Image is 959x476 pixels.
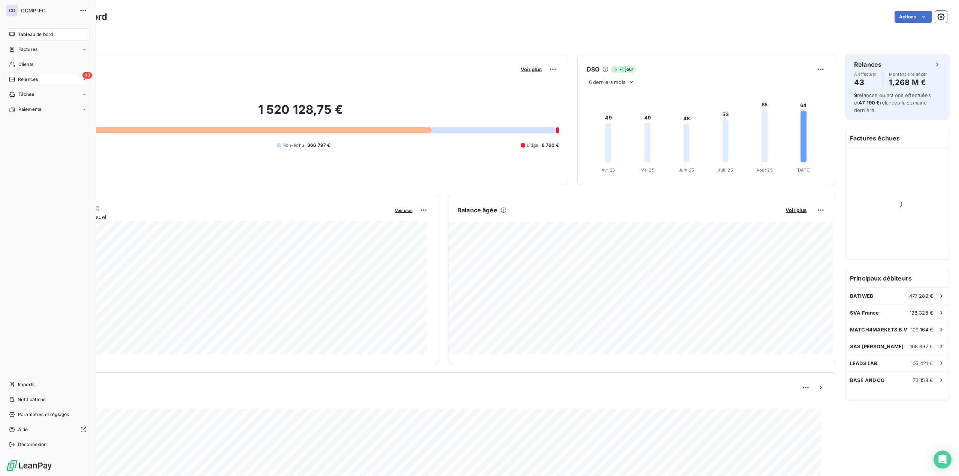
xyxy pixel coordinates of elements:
[587,65,599,74] h6: DSO
[850,293,873,299] span: BATIWEB
[909,293,933,299] span: 477 289 €
[889,72,927,76] span: Montant à relancer
[850,327,908,333] span: MATCH4MARKETS B.V
[895,11,932,23] button: Actions
[889,76,927,88] h4: 1,268 M €
[518,66,544,73] button: Voir plus
[913,377,933,383] span: 73 158 €
[542,142,559,149] span: 8 760 €
[796,167,811,173] tspan: [DATE]
[18,106,41,113] span: Paiements
[18,91,34,98] span: Tâches
[859,100,880,106] span: 47 190 €
[18,46,37,53] span: Factures
[82,72,92,79] span: 43
[393,207,415,213] button: Voir plus
[845,129,950,147] h6: Factures échues
[845,269,950,287] h6: Principaux débiteurs
[854,92,857,98] span: 9
[718,167,733,173] tspan: Juil. 25
[850,377,885,383] span: BASE AND CO
[601,167,615,173] tspan: Avr. 25
[850,360,877,366] span: LEADS LAB
[850,310,879,316] span: SVA France
[21,7,75,13] span: COMPLEO
[18,76,38,83] span: Relances
[457,206,497,215] h6: Balance âgée
[6,460,52,472] img: Logo LeanPay
[18,396,45,403] span: Notifications
[282,142,304,149] span: Non-échu
[786,207,807,213] span: Voir plus
[756,167,772,173] tspan: Août 25
[18,381,34,388] span: Imports
[679,167,694,173] tspan: Juin 25
[640,167,654,173] tspan: Mai 25
[18,411,69,418] span: Paramètres et réglages
[854,92,931,113] span: relances ou actions effectuées et relancés la semaine dernière.
[42,213,390,221] span: Chiffre d'affaires mensuel
[18,61,33,68] span: Clients
[611,66,636,73] span: -1 jour
[527,142,539,149] span: Litige
[18,31,53,38] span: Tableau de bord
[6,4,18,16] div: CO
[18,426,28,433] span: Aide
[42,102,559,125] h2: 1 520 128,75 €
[521,66,542,72] span: Voir plus
[910,310,933,316] span: 126 328 €
[18,441,47,448] span: Déconnexion
[6,424,90,436] a: Aide
[307,142,330,149] span: 366 797 €
[911,360,933,366] span: 105 421 €
[854,76,877,88] h4: 43
[854,72,877,76] span: À effectuer
[589,79,626,85] span: 6 derniers mois
[850,343,904,349] span: SAS [PERSON_NAME]
[854,60,881,69] h6: Relances
[910,343,933,349] span: 108 397 €
[783,207,809,213] button: Voir plus
[395,208,412,213] span: Voir plus
[911,327,933,333] span: 109 164 €
[934,451,952,469] div: Open Intercom Messenger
